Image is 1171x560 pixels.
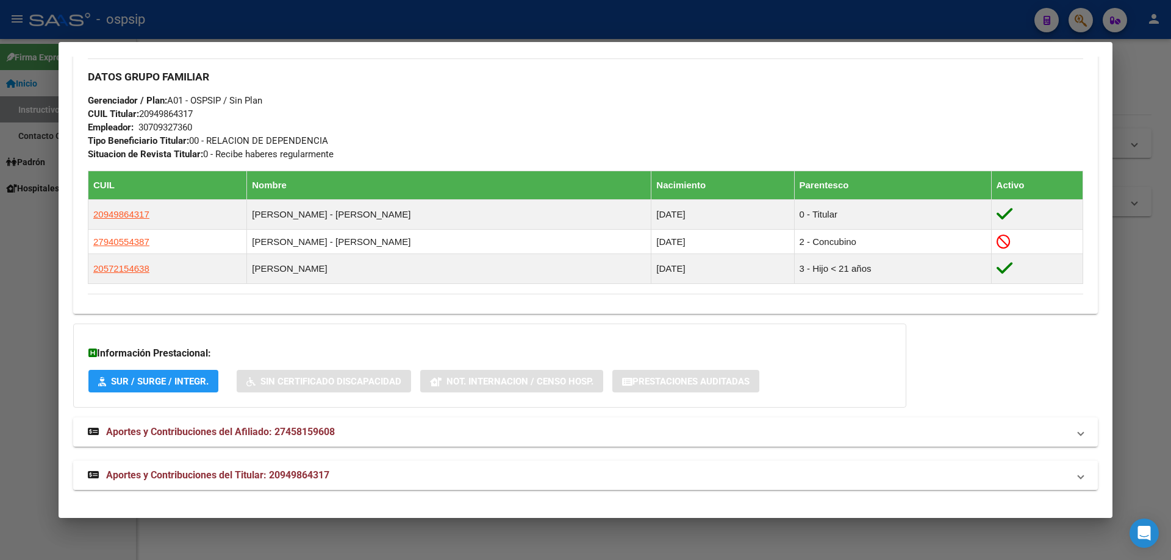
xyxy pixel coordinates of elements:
th: CUIL [88,171,247,200]
strong: Tipo Beneficiario Titular: [88,135,189,146]
td: 3 - Hijo < 21 años [794,254,991,284]
td: [DATE] [651,230,794,254]
span: 0 - Recibe haberes regularmente [88,149,334,160]
span: Aportes y Contribuciones del Afiliado: 27458159608 [106,426,335,438]
div: 30709327360 [138,121,192,134]
h3: Información Prestacional: [88,346,891,361]
mat-expansion-panel-header: Aportes y Contribuciones del Titular: 20949864317 [73,461,1098,490]
th: Activo [991,171,1083,200]
span: SUR / SURGE / INTEGR. [111,376,209,387]
strong: Gerenciador / Plan: [88,95,167,106]
span: 00 - RELACION DE DEPENDENCIA [88,135,328,146]
td: [PERSON_NAME] - [PERSON_NAME] [247,230,651,254]
td: 2 - Concubino [794,230,991,254]
th: Nombre [247,171,651,200]
div: Open Intercom Messenger [1130,519,1159,548]
button: Prestaciones Auditadas [612,370,759,392]
button: Sin Certificado Discapacidad [237,370,411,392]
td: [DATE] [651,254,794,284]
button: Not. Internacion / Censo Hosp. [420,370,603,392]
td: [PERSON_NAME] [247,254,651,284]
td: [PERSON_NAME] - [PERSON_NAME] [247,200,651,230]
mat-expansion-panel-header: Aportes y Contribuciones del Afiliado: 27458159608 [73,417,1098,447]
strong: Empleador: [88,122,134,133]
h3: DATOS GRUPO FAMILIAR [88,70,1083,83]
span: Not. Internacion / Censo Hosp. [446,376,593,387]
th: Parentesco [794,171,991,200]
th: Nacimiento [651,171,794,200]
span: Prestaciones Auditadas [632,376,750,387]
strong: Situacion de Revista Titular: [88,149,203,160]
span: 27940554387 [93,236,149,247]
span: 20572154638 [93,263,149,274]
span: 20949864317 [88,108,193,119]
span: A01 - OSPSIP / Sin Plan [88,95,262,106]
span: Sin Certificado Discapacidad [260,376,401,387]
td: [DATE] [651,200,794,230]
span: Aportes y Contribuciones del Titular: 20949864317 [106,469,329,481]
strong: CUIL Titular: [88,108,139,119]
span: 20949864317 [93,209,149,219]
button: SUR / SURGE / INTEGR. [88,370,218,392]
td: 0 - Titular [794,200,991,230]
